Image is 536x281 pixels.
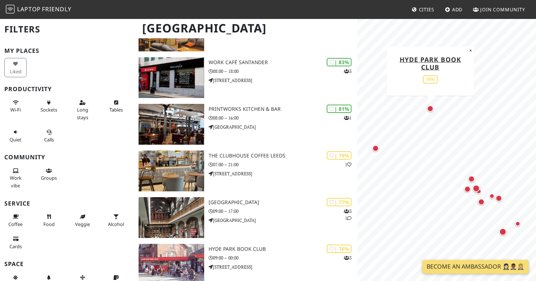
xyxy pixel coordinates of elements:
div: Map marker [488,192,496,200]
button: Quiet [4,126,27,145]
button: Groups [38,165,60,184]
img: Leeds Central Library [139,197,204,238]
div: | 77% [327,198,351,206]
button: Cards [4,233,27,252]
span: Food [43,221,55,227]
p: 1 [345,161,351,168]
h3: The Clubhouse Coffee Leeds [209,153,357,159]
a: The Clubhouse Coffee Leeds | 79% 1 The Clubhouse Coffee Leeds 07:00 – 21:00 [STREET_ADDRESS] [134,151,358,191]
a: Add [442,3,466,16]
span: Power sockets [40,106,57,113]
span: Cities [419,6,434,13]
div: | 79% [327,151,351,160]
p: [STREET_ADDRESS] [209,77,357,84]
button: Coffee [4,211,27,230]
img: Printworks Kitchen & Bar [139,104,204,145]
h3: Community [4,154,130,161]
a: Cities [409,3,437,16]
p: 1 [344,114,351,121]
span: Long stays [77,106,88,120]
h3: Printworks Kitchen & Bar [209,106,357,112]
span: Credit cards [9,243,22,250]
span: Work-friendly tables [109,106,123,113]
span: Join Community [480,6,525,13]
button: Work vibe [4,165,27,191]
h3: Service [4,200,130,207]
p: 3 1 [344,208,351,222]
p: 09:00 – 00:00 [209,254,357,261]
button: Long stays [71,97,94,123]
div: 76% [423,75,438,83]
div: Map marker [494,194,504,203]
p: [STREET_ADDRESS] [209,170,357,177]
div: Map marker [371,144,380,153]
div: Map marker [477,197,486,207]
span: Group tables [41,175,57,181]
a: Hyde Park Book Club [400,55,461,71]
h3: Work Café Santander [209,59,357,66]
h3: [GEOGRAPHIC_DATA] [209,199,357,206]
h3: Hyde Park Book Club [209,246,357,252]
a: Work Café Santander | 83% 3 Work Café Santander 08:00 – 18:00 [STREET_ADDRESS] [134,57,358,98]
p: [STREET_ADDRESS] [209,264,357,270]
a: Printworks Kitchen & Bar | 81% 1 Printworks Kitchen & Bar 08:00 – 16:00 [GEOGRAPHIC_DATA] [134,104,358,145]
div: | 76% [327,245,351,253]
p: 07:00 – 21:00 [209,161,357,168]
span: Alcohol [108,221,124,227]
div: | 81% [327,105,351,113]
span: Quiet [9,136,22,143]
span: Video/audio calls [44,136,54,143]
div: Map marker [471,183,481,194]
a: Join Community [470,3,528,16]
button: Sockets [38,97,60,116]
span: Friendly [42,5,71,13]
span: Stable Wi-Fi [10,106,21,113]
div: | 83% [327,58,351,66]
button: Close popup [467,46,474,54]
span: People working [10,175,22,188]
a: Leeds Central Library | 77% 31 [GEOGRAPHIC_DATA] 09:00 – 17:00 [GEOGRAPHIC_DATA] [134,197,358,238]
div: Map marker [426,104,435,113]
button: Wi-Fi [4,97,27,116]
button: Calls [38,126,60,145]
p: 3 [344,254,351,261]
span: Laptop [17,5,41,13]
h2: Filters [4,18,130,40]
h1: [GEOGRAPHIC_DATA] [136,18,356,38]
button: Alcohol [105,211,127,230]
a: LaptopFriendly LaptopFriendly [6,3,71,16]
h3: Productivity [4,86,130,93]
p: 09:00 – 17:00 [209,208,357,215]
button: Food [38,211,60,230]
p: [GEOGRAPHIC_DATA] [209,124,357,130]
button: Veggie [71,211,94,230]
p: 3 [344,68,351,75]
div: Map marker [467,174,476,184]
span: Add [452,6,463,13]
p: 08:00 – 18:00 [209,68,357,75]
button: Tables [105,97,127,116]
div: Map marker [474,187,483,196]
span: Veggie [75,221,90,227]
h3: Space [4,261,130,268]
span: Coffee [8,221,23,227]
img: The Clubhouse Coffee Leeds [139,151,204,191]
p: 08:00 – 16:00 [209,114,357,121]
img: LaptopFriendly [6,5,15,13]
div: Map marker [463,184,472,194]
p: [GEOGRAPHIC_DATA] [209,217,357,224]
h3: My Places [4,47,130,54]
img: Work Café Santander [139,57,204,98]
